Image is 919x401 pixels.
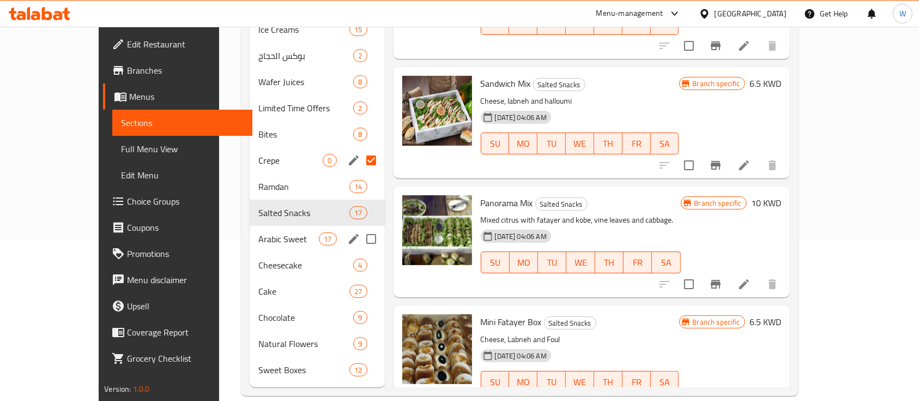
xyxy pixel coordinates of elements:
[127,273,244,286] span: Menu disclaimer
[258,206,349,219] span: Salted Snacks
[353,128,367,141] div: items
[481,75,531,92] span: Sandwich Mix
[486,16,505,32] span: SU
[350,365,366,375] span: 12
[513,374,533,390] span: MO
[258,49,354,62] span: بوكس الحجاج
[353,311,367,324] div: items
[534,79,585,91] span: Salted Snacks
[250,200,385,226] div: Salted Snacks17
[258,23,349,36] span: Ice Creams
[622,133,651,154] button: FR
[250,147,385,173] div: Crepe0edit
[651,371,679,393] button: SA
[319,234,336,244] span: 17
[402,314,472,384] img: Mini Fatayer Box
[250,278,385,304] div: Cake27
[481,133,510,154] button: SU
[103,293,252,319] a: Upsell
[103,267,252,293] a: Menu disclaimer
[129,90,244,103] span: Menus
[250,69,385,95] div: Wafer Juices8
[250,95,385,121] div: Limited Time Offers2
[346,231,362,247] button: edit
[103,57,252,83] a: Branches
[350,286,366,297] span: 27
[349,285,367,298] div: items
[703,152,729,178] button: Branch-specific-item
[354,129,366,140] span: 8
[121,116,244,129] span: Sections
[250,16,385,43] div: Ice Creams15
[627,16,646,32] span: FR
[258,311,354,324] span: Chocolate
[323,155,336,166] span: 0
[624,252,652,273] button: FR
[651,133,679,154] button: SA
[751,195,781,211] h6: 10 KWD
[127,221,244,234] span: Coupons
[354,260,366,271] span: 4
[481,94,679,108] p: Cheese, labneh and halloumi
[491,231,551,242] span: [DATE] 04:06 AM
[354,51,366,61] span: 2
[103,214,252,241] a: Coupons
[749,76,781,91] h6: 6.5 KWD
[354,77,366,87] span: 8
[678,273,700,296] span: Select to update
[594,371,622,393] button: TH
[622,371,651,393] button: FR
[127,247,244,260] span: Promotions
[103,31,252,57] a: Edit Restaurant
[655,16,675,32] span: SA
[715,8,787,20] div: [GEOGRAPHIC_DATA]
[127,352,244,365] span: Grocery Checklist
[598,136,618,152] span: TH
[127,38,244,51] span: Edit Restaurant
[655,136,675,152] span: SA
[598,16,618,32] span: TH
[350,182,366,192] span: 14
[112,136,252,162] a: Full Menu View
[258,363,349,376] div: Sweet Boxes
[258,337,354,350] span: Natural Flowers
[258,101,354,115] span: Limited Time Offers
[537,133,566,154] button: TU
[628,255,648,271] span: FR
[737,39,751,52] a: Edit menu item
[481,213,681,227] p: Mixed citrus with fatayer and kobe, vine leaves and cabbage.
[737,159,751,172] a: Edit menu item
[481,333,679,346] p: Cheese, Labneh and Foul
[258,259,354,272] span: Cheesecake
[323,154,336,167] div: items
[103,319,252,345] a: Coverage Report
[346,152,362,169] button: edit
[350,25,366,35] span: 15
[250,173,385,200] div: Ramdan14
[513,16,533,32] span: MO
[402,195,472,265] img: Panorama Mix
[688,317,745,327] span: Branch specific
[570,374,590,390] span: WE
[349,206,367,219] div: items
[486,374,505,390] span: SU
[595,252,624,273] button: TH
[570,16,590,32] span: WE
[749,314,781,330] h6: 6.5 KWD
[250,121,385,147] div: Bites8
[509,371,537,393] button: MO
[258,128,354,141] span: Bites
[703,271,729,297] button: Branch-specific-item
[354,313,366,323] span: 9
[481,195,533,211] span: Panorama Mix
[566,252,595,273] button: WE
[250,357,385,383] div: Sweet Boxes12
[491,112,551,123] span: [DATE] 04:06 AM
